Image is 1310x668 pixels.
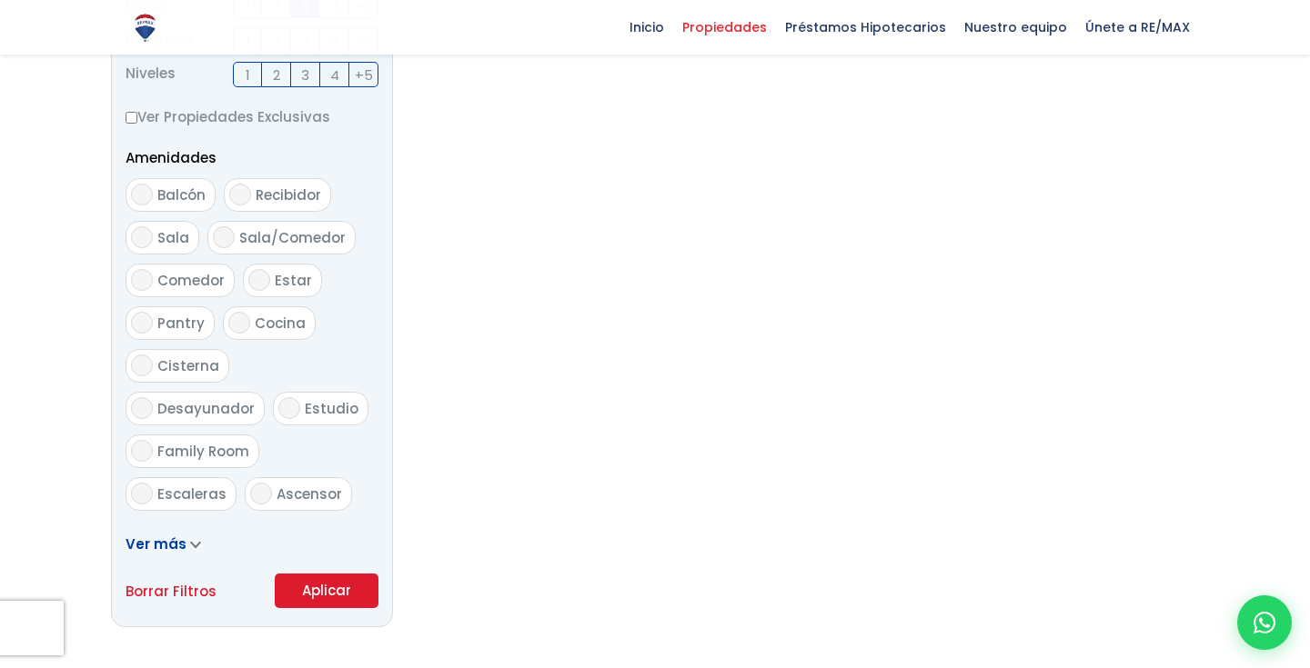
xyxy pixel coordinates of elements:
[1076,14,1199,41] span: Únete a RE/MAX
[273,64,280,86] span: 2
[250,483,272,504] input: Ascensor
[248,269,270,291] input: Estar
[131,483,153,504] input: Escaleras
[126,146,378,169] p: Amenidades
[131,397,153,419] input: Desayunador
[131,440,153,462] input: Family Room
[228,312,250,334] input: Cocina
[131,269,153,291] input: Comedor
[256,185,321,204] span: Recibidor
[277,484,342,503] span: Ascensor
[157,185,206,204] span: Balcón
[255,314,306,333] span: Cocina
[126,112,137,124] input: Ver Propiedades Exclusivas
[278,397,300,419] input: Estudio
[131,312,153,334] input: Pantry
[157,484,227,503] span: Escaleras
[213,226,235,248] input: Sala/Comedor
[229,184,251,205] input: Recibidor
[330,64,339,86] span: 4
[673,14,776,41] span: Propiedades
[157,399,255,418] span: Desayunador
[157,271,225,290] span: Comedor
[126,105,378,128] label: Ver Propiedades Exclusivas
[776,14,955,41] span: Préstamos Hipotecarios
[620,14,673,41] span: Inicio
[955,14,1076,41] span: Nuestro equipo
[301,64,309,86] span: 3
[126,62,176,87] span: Niveles
[126,534,201,553] a: Ver más
[305,399,358,418] span: Estudio
[157,228,189,247] span: Sala
[126,580,217,603] a: Borrar Filtros
[355,64,373,86] span: +5
[131,354,153,376] input: Cisterna
[126,534,186,553] span: Ver más
[131,184,153,205] input: Balcón
[275,271,312,290] span: Estar
[131,226,153,248] input: Sala
[246,64,250,86] span: 1
[275,573,378,608] button: Aplicar
[157,314,205,333] span: Pantry
[157,442,249,461] span: Family Room
[129,12,161,44] img: Logo de REMAX
[157,356,219,375] span: Cisterna
[239,228,346,247] span: Sala/Comedor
